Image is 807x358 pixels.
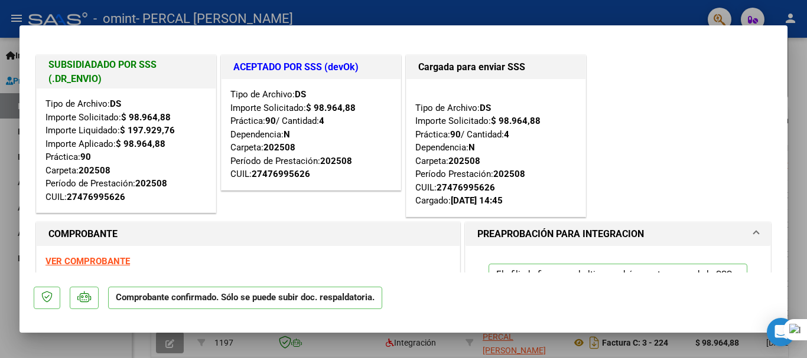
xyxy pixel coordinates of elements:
[448,156,480,166] strong: 202508
[252,167,310,181] div: 27476995626
[493,169,525,179] strong: 202508
[135,178,167,189] strong: 202508
[79,165,110,176] strong: 202508
[489,264,747,308] p: El afiliado figura en el ultimo padrón que tenemos de la SSS de
[263,142,295,153] strong: 202508
[418,60,574,74] h1: Cargada para enviar SSS
[468,142,475,153] strong: N
[451,195,503,206] strong: [DATE] 14:45
[415,88,577,208] div: Tipo de Archivo: Importe Solicitado: Práctica: / Cantidad: Dependencia: Carpeta: Período Prestaci...
[491,116,541,126] strong: $ 98.964,88
[295,89,306,100] strong: DS
[120,125,175,136] strong: $ 197.929,76
[437,181,495,195] div: 27476995626
[121,112,171,123] strong: $ 98.964,88
[265,116,276,126] strong: 90
[67,191,125,204] div: 27476995626
[450,129,461,140] strong: 90
[48,228,118,239] strong: COMPROBANTE
[466,222,770,246] mat-expansion-panel-header: PREAPROBACIÓN PARA INTEGRACION
[230,88,392,181] div: Tipo de Archivo: Importe Solicitado: Práctica: / Cantidad: Dependencia: Carpeta: Período de Prest...
[319,116,324,126] strong: 4
[477,227,644,241] h1: PREAPROBACIÓN PARA INTEGRACION
[45,97,207,203] div: Tipo de Archivo: Importe Solicitado: Importe Liquidado: Importe Aplicado: Práctica: Carpeta: Perí...
[320,156,352,166] strong: 202508
[110,98,121,109] strong: DS
[45,256,130,267] a: VER COMPROBANTE
[767,318,795,346] div: Open Intercom Messenger
[233,60,389,74] h1: ACEPTADO POR SSS (devOk)
[116,139,165,149] strong: $ 98.964,88
[306,103,356,113] strong: $ 98.964,88
[284,129,290,140] strong: N
[480,103,491,113] strong: DS
[48,58,204,86] h1: SUBSIDIADADO POR SSS (.DR_ENVIO)
[80,152,91,162] strong: 90
[108,287,382,310] p: Comprobante confirmado. Sólo se puede subir doc. respaldatoria.
[504,129,509,140] strong: 4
